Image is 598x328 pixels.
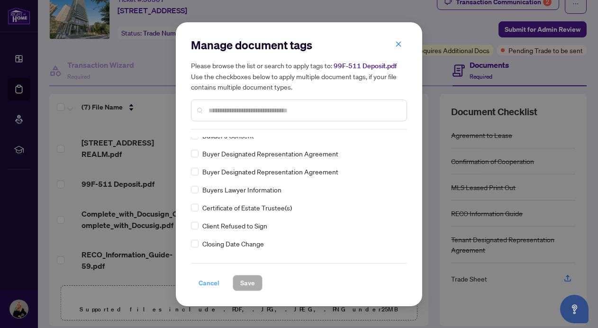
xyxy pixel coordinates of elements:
span: Buyer Designated Representation Agreement [202,148,338,159]
span: Buyer Designated Representation Agreement [202,166,338,177]
h2: Manage document tags [191,37,407,53]
button: Cancel [191,275,227,291]
span: Cancel [199,275,219,291]
h5: Please browse the list or search to apply tags to: Use the checkboxes below to apply multiple doc... [191,60,407,92]
span: Buyers Lawyer Information [202,184,281,195]
button: Open asap [560,295,589,323]
span: close [395,41,402,47]
span: Certificate of Estate Trustee(s) [202,202,292,213]
span: Closing Date Change [202,238,264,249]
span: Client Refused to Sign [202,220,267,231]
span: 99F-511 Deposit.pdf [334,62,397,70]
button: Save [233,275,263,291]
